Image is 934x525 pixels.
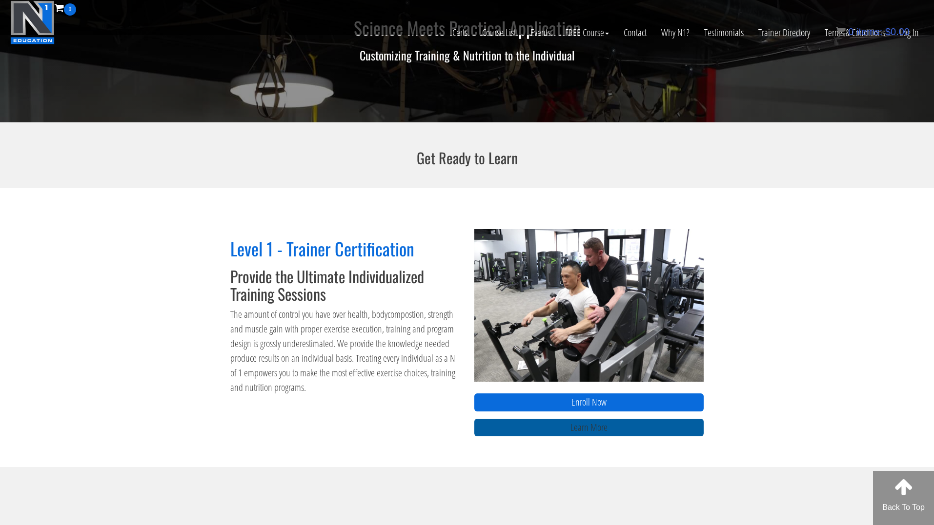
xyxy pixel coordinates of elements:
[885,26,910,37] bdi: 0.00
[856,26,882,37] span: items:
[885,26,891,37] span: $
[474,419,704,437] a: Learn More
[230,307,460,395] p: The amount of control you have over health, bodycompostion, strength and muscle gain with proper ...
[272,150,662,166] h2: Get Ready to Learn
[836,27,846,37] img: icon11.png
[64,3,76,16] span: 0
[893,16,926,50] a: Log In
[182,49,752,61] h3: Customizing Training & Nutrition to the Individual
[230,239,460,258] h2: Level 1 - Trainer Certification
[10,0,55,44] img: n1-education
[616,16,654,50] a: Contact
[523,16,558,50] a: Events
[474,229,704,382] img: n1-trainer
[836,26,910,37] a: 0 items: $0.00
[697,16,751,50] a: Testimonials
[230,268,460,302] h3: Provide the Ultimate Individualized Training Sessions
[654,16,697,50] a: Why N1?
[558,16,616,50] a: FREE Course
[445,16,475,50] a: Certs
[55,1,76,14] a: 0
[474,393,704,411] a: Enroll Now
[817,16,893,50] a: Terms & Conditions
[848,26,853,37] span: 0
[475,16,523,50] a: Course List
[751,16,817,50] a: Trainer Directory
